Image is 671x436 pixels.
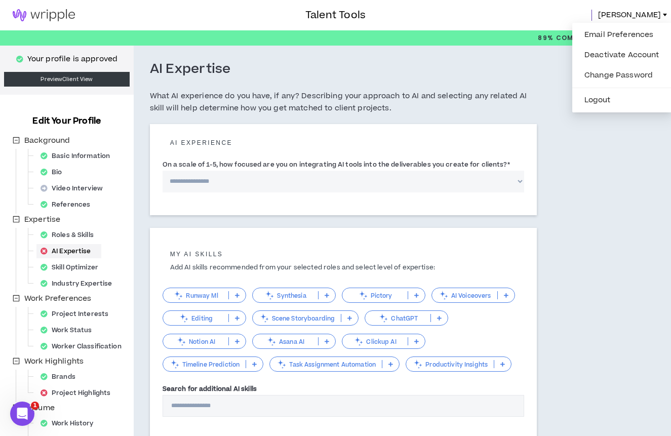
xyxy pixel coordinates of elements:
div: Brands [36,370,86,384]
span: minus-square [13,216,20,223]
a: PreviewClient View [4,72,130,87]
iframe: Intercom live chat [10,402,34,426]
h3: Talent Tools [305,8,366,23]
div: Work Status [36,323,102,337]
p: Synthesia [253,292,318,299]
h5: My AI skills [163,251,524,258]
div: AI Expertise [36,244,101,258]
span: Resume [24,403,55,413]
span: Background [24,135,70,146]
span: Expertise [22,214,62,226]
h5: What AI experience do you have, if any? Describing your approach to AI and selecting any related ... [150,90,537,114]
div: Industry Expertise [36,276,122,291]
span: [PERSON_NAME] [598,10,661,21]
p: Task Assignment Automation [270,361,382,368]
p: Add AI skills recommended from your selected roles and select level of expertise: [163,263,524,272]
p: Pictory [342,292,408,299]
div: Basic Information [36,149,120,163]
span: minus-square [13,137,20,144]
p: Runway Ml [163,292,228,299]
h5: AI experience [163,139,524,146]
label: Search for additional AI skills [163,384,257,393]
p: Timeline Prediction [163,361,246,368]
p: Clickup AI [342,338,408,345]
h3: AI Expertise [150,61,231,78]
a: Email Preferences [578,27,665,43]
span: 1 [31,402,39,410]
span: minus-square [13,358,20,365]
span: Work Preferences [22,293,93,305]
span: Work Highlights [24,356,84,367]
div: Bio [36,165,72,179]
div: Project Highlights [36,386,121,400]
p: Notion AI [163,338,228,345]
p: Scene Storyboarding [253,314,341,322]
a: Change Password [578,68,665,83]
div: References [36,197,100,212]
span: Work Highlights [22,355,86,368]
div: Video Interview [36,181,113,195]
span: Resume [22,402,57,414]
div: Worker Classification [36,339,132,353]
button: Logout [578,93,665,108]
p: Asana AI [253,338,318,345]
span: minus-square [13,295,20,302]
span: Expertise [24,214,60,225]
span: Work Preferences [24,293,91,304]
h3: Edit Your Profile [28,115,105,127]
label: On a scale of 1-5, how focused are you on integrating AI tools into the deliverables you create f... [163,156,510,173]
div: Roles & Skills [36,228,104,242]
div: Project Interests [36,307,119,321]
p: Editing [163,314,228,322]
p: Productivity Insights [406,361,494,368]
span: Background [22,135,72,147]
span: Complete [554,33,595,43]
a: Deactivate Account [578,48,665,63]
div: Work History [36,416,104,430]
p: AI Voiceovers [432,292,497,299]
div: Skill Optimizer [36,260,108,274]
p: ChatGPT [365,314,430,322]
p: 89% [538,30,595,46]
p: Your profile is approved [27,54,117,65]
